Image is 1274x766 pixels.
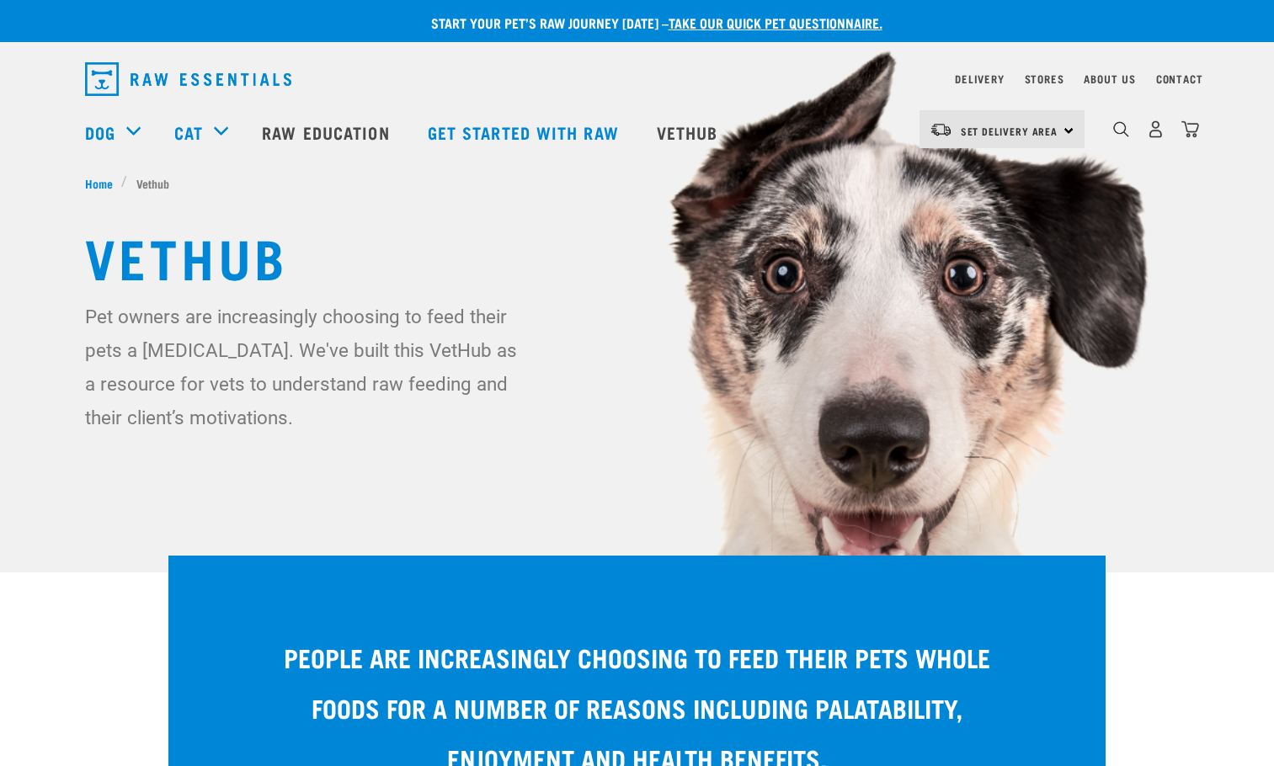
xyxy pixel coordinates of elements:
a: Cat [174,120,203,145]
a: Dog [85,120,115,145]
a: Get started with Raw [411,98,640,166]
a: Stores [1025,76,1064,82]
nav: dropdown navigation [72,56,1203,103]
span: Home [85,174,113,192]
nav: breadcrumbs [85,174,1190,192]
p: Pet owners are increasingly choosing to feed their pets a [MEDICAL_DATA]. We've built this VetHub... [85,300,527,434]
img: van-moving.png [930,122,952,137]
a: Home [85,174,122,192]
a: Vethub [640,98,739,166]
a: Raw Education [245,98,410,166]
img: user.png [1147,120,1165,138]
span: Set Delivery Area [961,128,1058,134]
img: home-icon@2x.png [1181,120,1199,138]
img: Raw Essentials Logo [85,62,291,96]
a: Contact [1156,76,1203,82]
a: About Us [1084,76,1135,82]
a: take our quick pet questionnaire. [669,19,882,26]
a: Delivery [955,76,1004,82]
h1: Vethub [85,226,1190,286]
img: home-icon-1@2x.png [1113,121,1129,137]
